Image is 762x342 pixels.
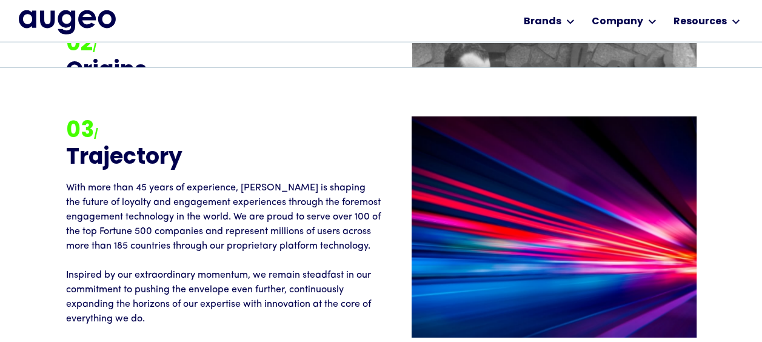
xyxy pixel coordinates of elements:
strong: 03 [66,121,94,142]
img: Augeo's full logo in midnight blue. [19,10,116,35]
div: Brands [524,15,561,29]
h2: Trajectory [66,147,381,171]
strong: / [93,44,97,53]
strong: 02 [66,34,93,56]
div: Company [592,15,643,29]
strong: / [94,130,98,139]
div: Resources [673,15,727,29]
a: home [19,10,116,35]
h2: Origins [66,60,381,84]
